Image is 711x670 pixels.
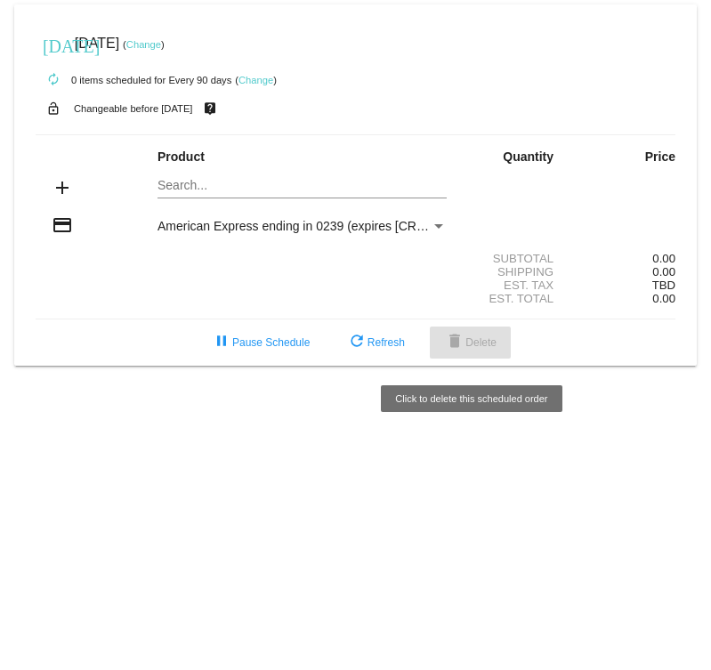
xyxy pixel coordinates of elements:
[158,149,205,164] strong: Product
[462,292,569,305] div: Est. Total
[462,252,569,265] div: Subtotal
[462,265,569,278] div: Shipping
[158,179,447,193] input: Search...
[503,149,553,164] strong: Quantity
[43,69,64,91] mat-icon: autorenew
[123,39,165,50] small: ( )
[235,75,277,85] small: ( )
[652,278,675,292] span: TBD
[332,327,419,359] button: Refresh
[444,332,465,353] mat-icon: delete
[346,332,368,353] mat-icon: refresh
[52,177,73,198] mat-icon: add
[444,336,497,349] span: Delete
[36,75,231,85] small: 0 items scheduled for Every 90 days
[158,219,447,233] mat-select: Payment Method
[43,34,64,55] mat-icon: [DATE]
[462,278,569,292] div: Est. Tax
[43,97,64,120] mat-icon: lock_open
[158,219,533,233] span: American Express ending in 0239 (expires [CREDIT_CARD_DATA])
[346,336,405,349] span: Refresh
[645,149,675,164] strong: Price
[211,332,232,353] mat-icon: pause
[74,103,193,114] small: Changeable before [DATE]
[430,327,511,359] button: Delete
[238,75,273,85] a: Change
[569,252,675,265] div: 0.00
[199,97,221,120] mat-icon: live_help
[652,292,675,305] span: 0.00
[126,39,161,50] a: Change
[652,265,675,278] span: 0.00
[197,327,324,359] button: Pause Schedule
[211,336,310,349] span: Pause Schedule
[52,214,73,236] mat-icon: credit_card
